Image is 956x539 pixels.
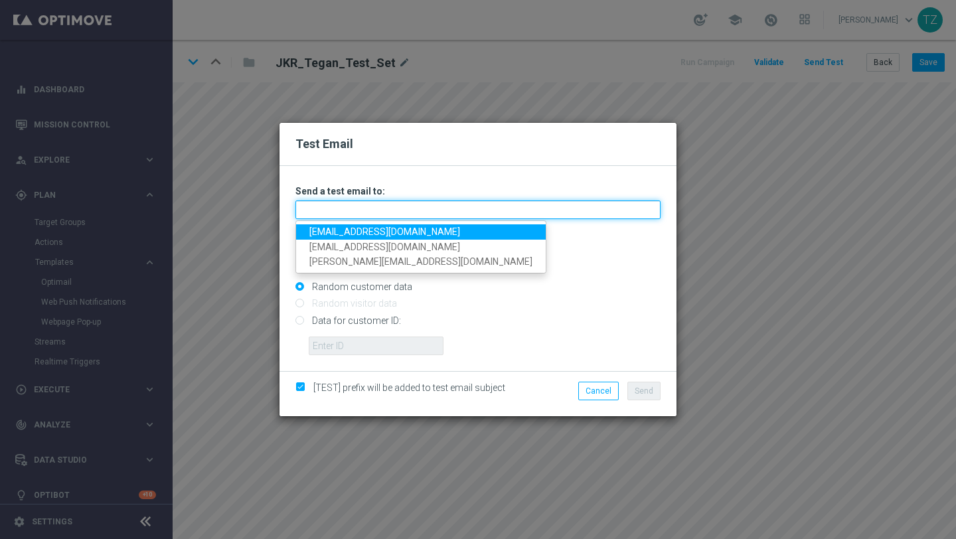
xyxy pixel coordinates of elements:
a: [EMAIL_ADDRESS][DOMAIN_NAME] [296,240,546,255]
h2: Test Email [295,136,661,152]
a: [PERSON_NAME][EMAIL_ADDRESS][DOMAIN_NAME] [296,254,546,269]
button: Cancel [578,382,619,400]
span: [TEST] prefix will be added to test email subject [313,382,505,393]
button: Send [627,382,661,400]
span: Send [635,386,653,396]
input: Enter ID [309,337,443,355]
a: [EMAIL_ADDRESS][DOMAIN_NAME] [296,224,546,240]
label: Random customer data [309,281,412,293]
h3: Send a test email to: [295,185,661,197]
